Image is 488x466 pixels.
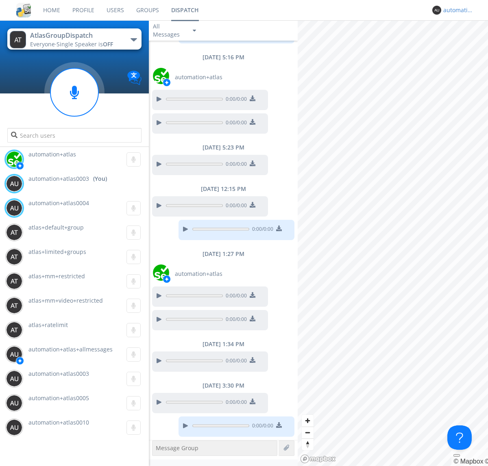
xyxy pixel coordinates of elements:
span: automation+atlas+allmessages [28,345,113,353]
span: 0:00 / 0:00 [249,225,273,234]
img: download media button [250,160,255,166]
div: [DATE] 1:27 PM [149,250,298,258]
span: automation+atlas0003 [28,370,89,377]
img: 373638.png [10,31,26,48]
div: [DATE] 12:15 PM [149,185,298,193]
span: atlas+default+group [28,223,84,231]
img: download media button [250,316,255,321]
img: 373638.png [432,6,441,15]
img: 373638.png [6,297,22,314]
span: automation+atlas0003 [28,175,89,183]
img: 373638.png [6,322,22,338]
img: d2d01cd9b4174d08988066c6d424eccd [153,68,169,84]
div: [DATE] 1:34 PM [149,340,298,348]
img: 373638.png [6,200,22,216]
span: Single Speaker is [57,40,113,48]
a: Mapbox logo [300,454,336,464]
span: OFF [103,40,113,48]
div: automation+atlas0003 [443,6,474,14]
span: automation+atlas0004 [28,199,89,207]
img: 373638.png [6,371,22,387]
img: 373638.png [6,273,22,289]
button: Zoom out [302,427,314,438]
div: [DATE] 5:23 PM [149,143,298,152]
div: AtlasGroupDispatch [30,31,122,40]
span: 0:00 / 0:00 [223,160,247,169]
iframe: Toggle Customer Support [447,425,472,450]
img: download media button [276,422,282,428]
button: Zoom in [302,415,314,427]
span: automation+atlas0005 [28,394,89,402]
span: 0:00 / 0:00 [223,316,247,325]
span: automation+atlas0010 [28,418,89,426]
span: 0:00 / 0:00 [223,399,247,407]
span: automation+atlas [28,150,76,158]
span: 0:00 / 0:00 [249,422,273,431]
span: atlas+mm+video+restricted [28,297,103,304]
span: 0:00 / 0:00 [223,95,247,104]
span: 0:00 / 0:00 [223,202,247,211]
span: atlas+mm+restricted [28,272,85,280]
img: caret-down-sm.svg [193,30,196,32]
button: Toggle attribution [453,454,460,457]
img: download media button [250,202,255,208]
span: automation+atlas [175,73,222,81]
img: Translation enabled [127,71,142,85]
span: 0:00 / 0:00 [223,292,247,301]
span: atlas+limited+groups [28,248,86,256]
img: download media button [250,95,255,101]
img: cddb5a64eb264b2086981ab96f4c1ba7 [16,3,31,17]
button: AtlasGroupDispatchEveryone·Single Speaker isOFF [7,28,141,50]
img: download media button [276,225,282,231]
div: (You) [93,175,107,183]
img: 373638.png [6,249,22,265]
img: 373638.png [6,419,22,436]
span: 0:00 / 0:00 [223,119,247,128]
span: automation+atlas [175,270,222,278]
div: [DATE] 5:16 PM [149,53,298,61]
img: 373638.png [6,346,22,362]
img: 373638.png [6,176,22,192]
input: Search users [7,128,141,143]
button: Reset bearing to north [302,438,314,450]
img: 373638.png [6,395,22,411]
img: download media button [250,119,255,125]
img: 373638.png [6,224,22,241]
img: download media button [250,399,255,404]
span: atlas+ratelimit [28,321,68,329]
img: d2d01cd9b4174d08988066c6d424eccd [6,151,22,167]
div: Everyone · [30,40,122,48]
div: [DATE] 3:30 PM [149,381,298,390]
div: All Messages [153,22,185,39]
img: download media button [250,357,255,363]
span: 0:00 / 0:00 [223,357,247,366]
a: Mapbox [453,458,483,465]
img: download media button [250,292,255,298]
img: d2d01cd9b4174d08988066c6d424eccd [153,264,169,281]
